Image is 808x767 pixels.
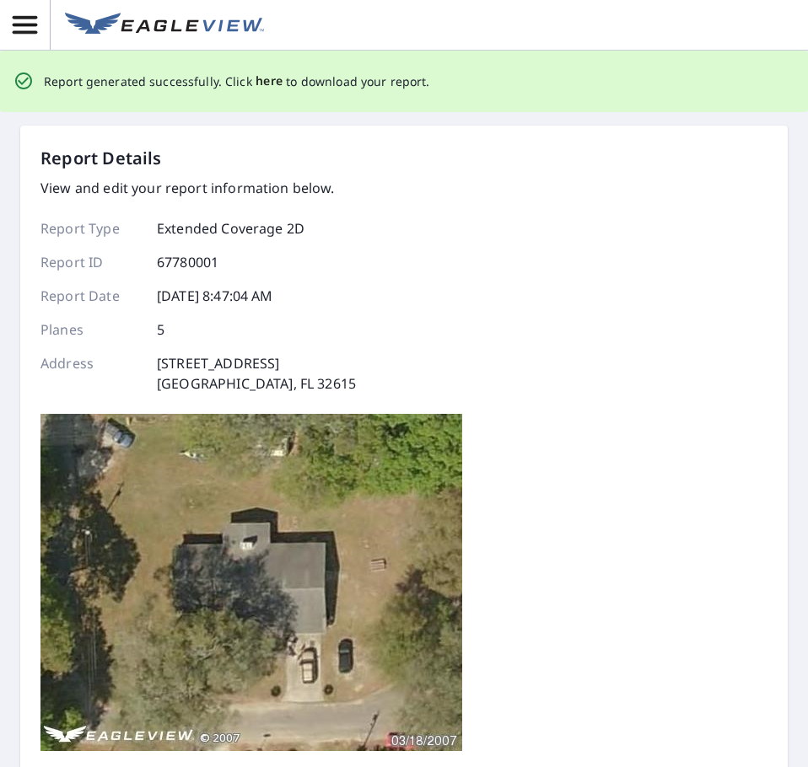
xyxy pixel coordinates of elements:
[40,414,462,751] img: Top image
[40,252,142,272] p: Report ID
[40,218,142,239] p: Report Type
[65,13,264,38] img: EV Logo
[40,319,142,340] p: Planes
[40,146,162,171] p: Report Details
[157,319,164,340] p: 5
[157,218,304,239] p: Extended Coverage 2D
[44,71,430,92] p: Report generated successfully. Click to download your report.
[157,353,356,394] p: [STREET_ADDRESS] [GEOGRAPHIC_DATA], FL 32615
[256,71,283,92] button: here
[40,286,142,306] p: Report Date
[40,178,356,198] p: View and edit your report information below.
[157,286,273,306] p: [DATE] 8:47:04 AM
[157,252,218,272] p: 67780001
[40,353,142,394] p: Address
